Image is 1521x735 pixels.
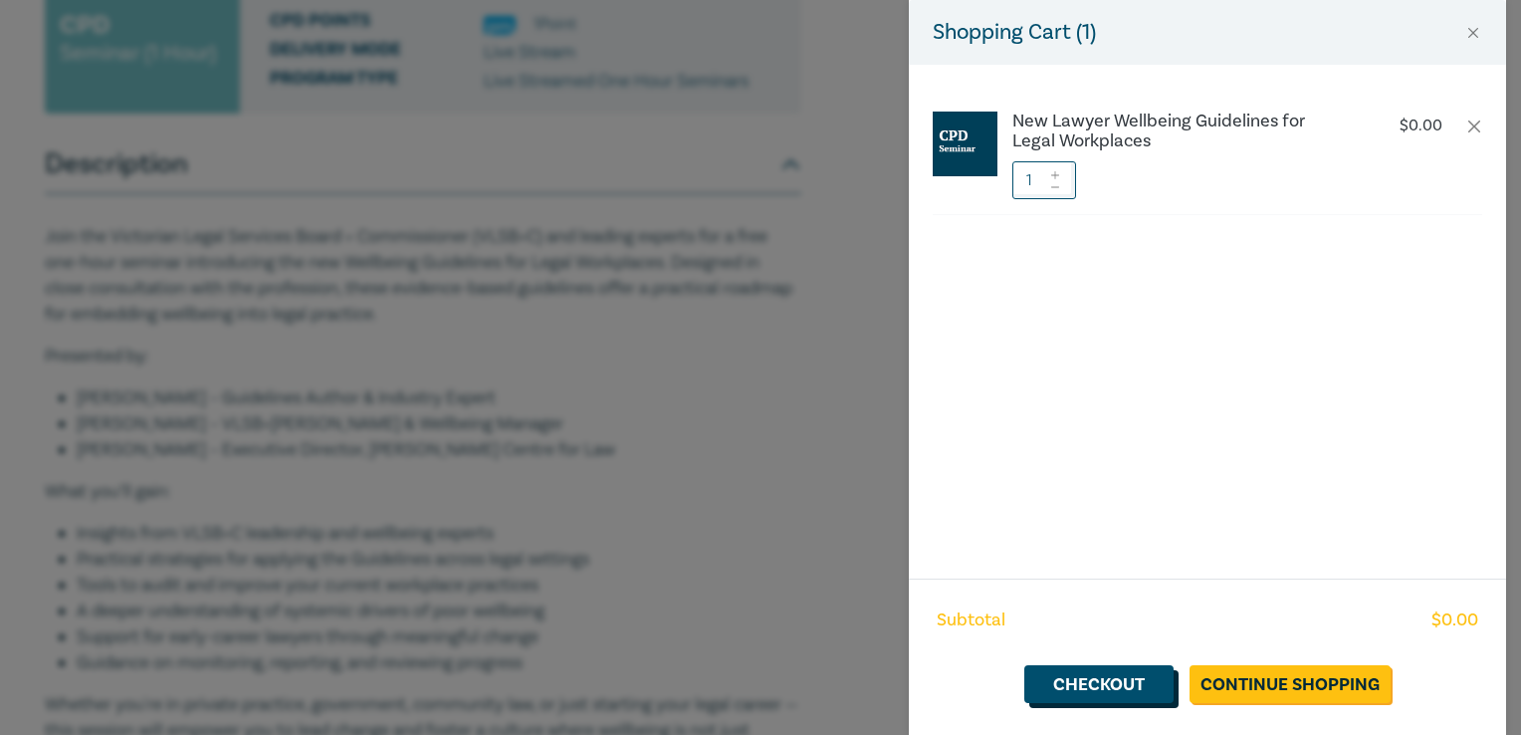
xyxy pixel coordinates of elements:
p: $ 0.00 [1400,117,1442,135]
span: Subtotal [937,608,1005,633]
a: Checkout [1024,665,1174,703]
button: Close [1464,24,1482,42]
h5: Shopping Cart ( 1 ) [933,16,1096,49]
img: CPD%20Seminar.jpg [933,112,997,176]
a: New Lawyer Wellbeing Guidelines for Legal Workplaces [1012,112,1343,151]
input: 1 [1012,161,1076,199]
span: $ 0.00 [1431,608,1478,633]
a: Continue Shopping [1190,665,1391,703]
